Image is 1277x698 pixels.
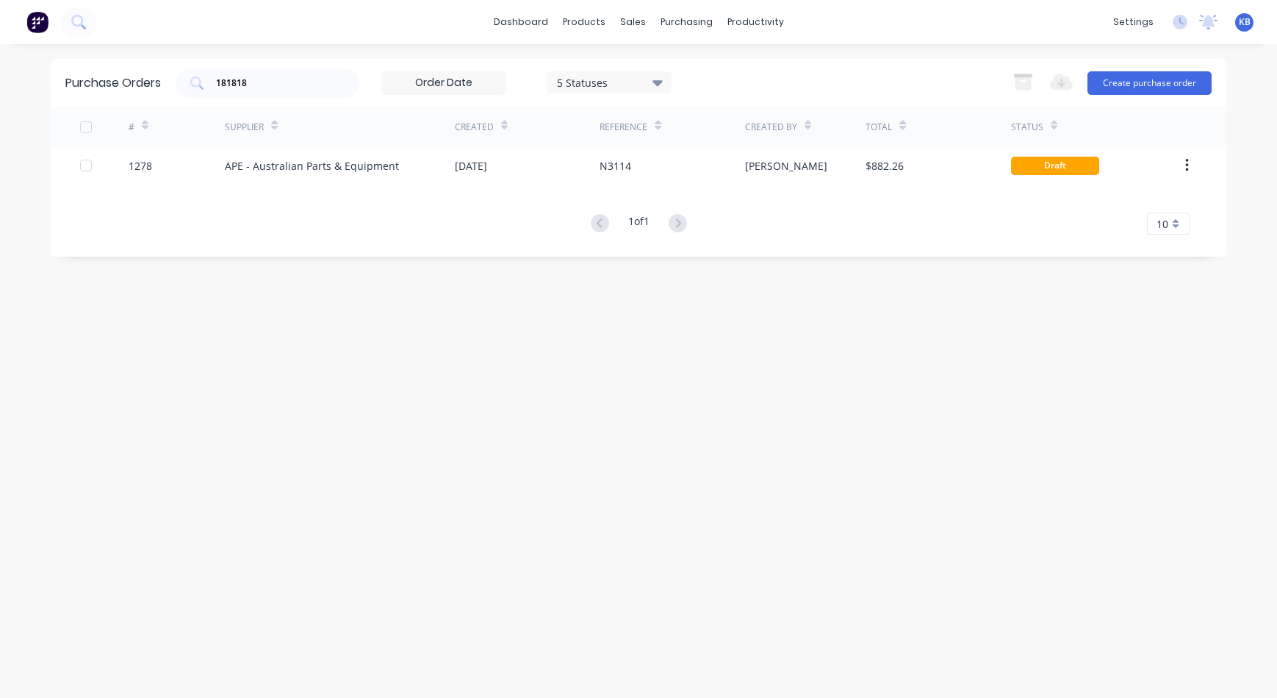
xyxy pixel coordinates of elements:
[555,11,613,33] div: products
[225,121,264,134] div: Supplier
[225,158,399,174] div: APE - Australian Parts & Equipment
[745,158,827,174] div: [PERSON_NAME]
[455,158,487,174] div: [DATE]
[1157,216,1168,232] span: 10
[129,121,134,134] div: #
[382,72,506,94] input: Order Date
[653,11,720,33] div: purchasing
[745,121,797,134] div: Created By
[720,11,791,33] div: productivity
[455,121,494,134] div: Created
[1011,157,1099,175] div: Draft
[26,11,48,33] img: Factory
[600,121,647,134] div: Reference
[486,11,555,33] a: dashboard
[215,76,337,90] input: Search purchase orders...
[600,158,631,174] div: N3114
[1239,15,1251,29] span: KB
[628,213,650,235] div: 1 of 1
[866,158,904,174] div: $882.26
[866,121,892,134] div: Total
[1106,11,1161,33] div: settings
[557,74,662,90] div: 5 Statuses
[1011,121,1043,134] div: Status
[613,11,653,33] div: sales
[1087,71,1212,95] button: Create purchase order
[129,158,152,174] div: 1278
[65,74,161,92] div: Purchase Orders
